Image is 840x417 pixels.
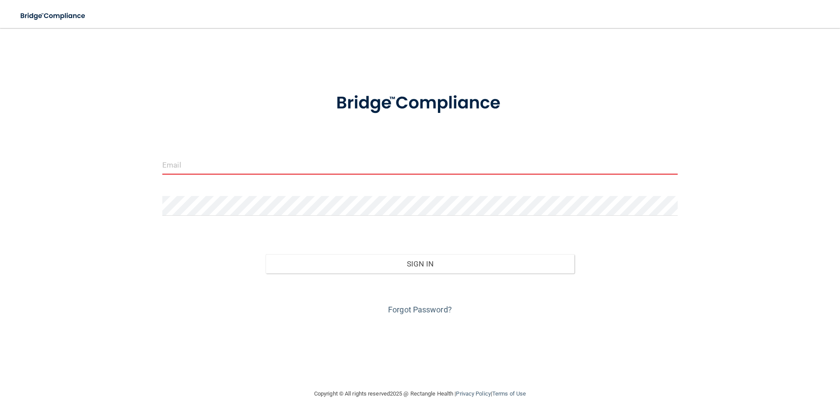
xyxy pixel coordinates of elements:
a: Terms of Use [492,390,526,397]
a: Forgot Password? [388,305,452,314]
a: Privacy Policy [456,390,490,397]
input: Email [162,155,678,175]
img: bridge_compliance_login_screen.278c3ca4.svg [13,7,94,25]
img: bridge_compliance_login_screen.278c3ca4.svg [318,81,522,126]
button: Sign In [266,254,575,273]
div: Copyright © All rights reserved 2025 @ Rectangle Health | | [260,380,580,408]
